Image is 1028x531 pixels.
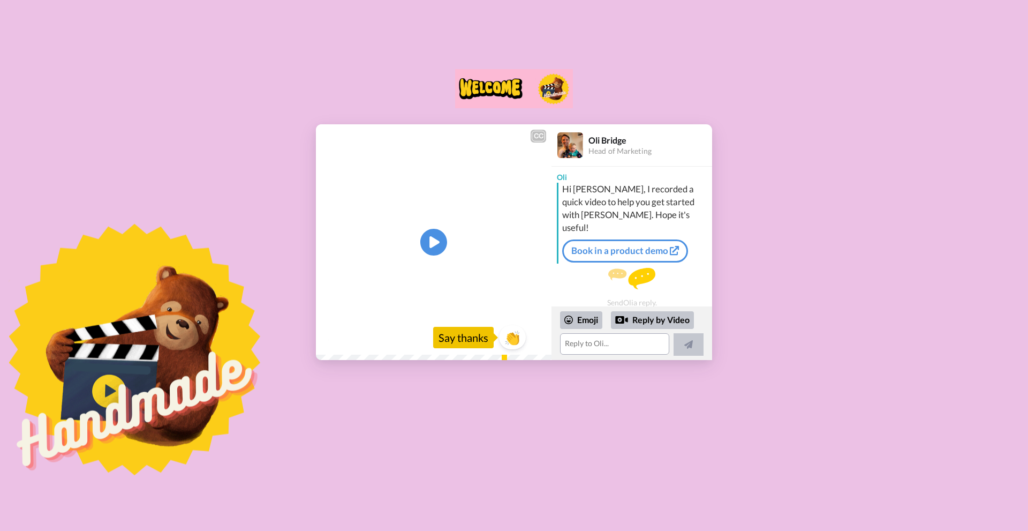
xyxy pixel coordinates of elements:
[615,313,628,326] div: Reply by Video
[562,240,688,262] a: Book in a product demo
[433,327,494,348] div: Say thanks
[562,183,709,234] div: Hi [PERSON_NAME], I recorded a quick video to help you get started with [PERSON_NAME]. Hope it's ...
[551,268,712,307] div: Send Oli a reply.
[323,333,342,346] span: 0:00
[557,132,583,158] img: Profile Image
[608,268,655,289] img: message.svg
[611,311,694,330] div: Reply by Video
[551,167,712,183] div: Oli
[344,333,348,346] span: /
[499,329,526,346] span: 👏
[532,131,545,141] div: CC
[588,147,712,156] div: Head of Marketing
[531,334,542,345] img: Full screen
[588,135,712,145] div: Oli Bridge
[350,333,369,346] span: 1:01
[455,69,573,108] img: Bonjoro logo
[499,325,526,349] button: 👏
[560,311,602,328] div: Emoji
